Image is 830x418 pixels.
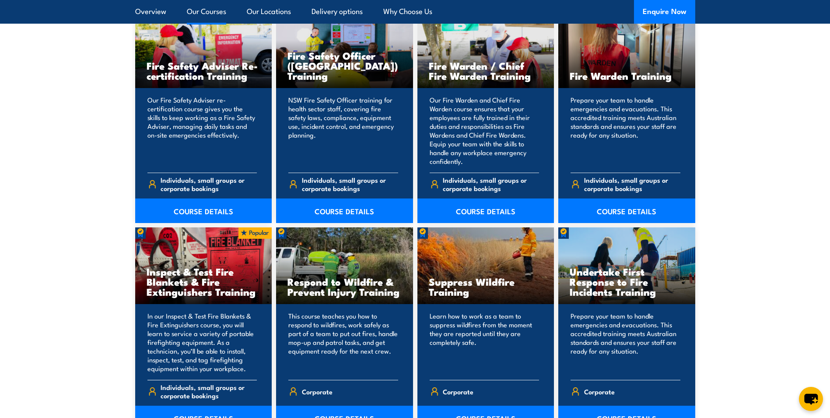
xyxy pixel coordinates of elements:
[288,96,398,166] p: NSW Fire Safety Officer training for health sector staff, covering fire safety laws, compliance, ...
[147,312,257,373] p: In our Inspect & Test Fire Blankets & Fire Extinguishers course, you will learn to service a vari...
[302,176,398,192] span: Individuals, small groups or corporate bookings
[799,387,823,411] button: chat-button
[135,198,272,223] a: COURSE DETAILS
[147,266,261,297] h3: Inspect & Test Fire Blankets & Fire Extinguishers Training
[429,60,543,81] h3: Fire Warden / Chief Fire Warden Training
[276,198,413,223] a: COURSE DETAILS
[429,276,543,297] h3: Suppress Wildfire Training
[288,312,398,373] p: This course teaches you how to respond to wildfires, work safely as part of a team to put out fir...
[443,176,539,192] span: Individuals, small groups or corporate bookings
[571,96,680,166] p: Prepare your team to handle emergencies and evacuations. This accredited training meets Australia...
[443,385,473,398] span: Corporate
[287,276,402,297] h3: Respond to Wildfire & Prevent Injury Training
[570,266,684,297] h3: Undertake First Response to Fire Incidents Training
[147,60,261,81] h3: Fire Safety Adviser Re-certification Training
[161,176,257,192] span: Individuals, small groups or corporate bookings
[430,96,539,166] p: Our Fire Warden and Chief Fire Warden course ensures that your employees are fully trained in the...
[584,385,615,398] span: Corporate
[558,198,695,223] a: COURSE DETAILS
[161,383,257,400] span: Individuals, small groups or corporate bookings
[417,198,554,223] a: COURSE DETAILS
[570,71,684,81] h3: Fire Warden Training
[584,176,680,192] span: Individuals, small groups or corporate bookings
[302,385,333,398] span: Corporate
[571,312,680,373] p: Prepare your team to handle emergencies and evacuations. This accredited training meets Australia...
[287,50,402,81] h3: Fire Safety Officer ([GEOGRAPHIC_DATA]) Training
[147,96,257,166] p: Our Fire Safety Adviser re-certification course gives you the skills to keep working as a Fire Sa...
[430,312,539,373] p: Learn how to work as a team to suppress wildfires from the moment they are reported until they ar...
